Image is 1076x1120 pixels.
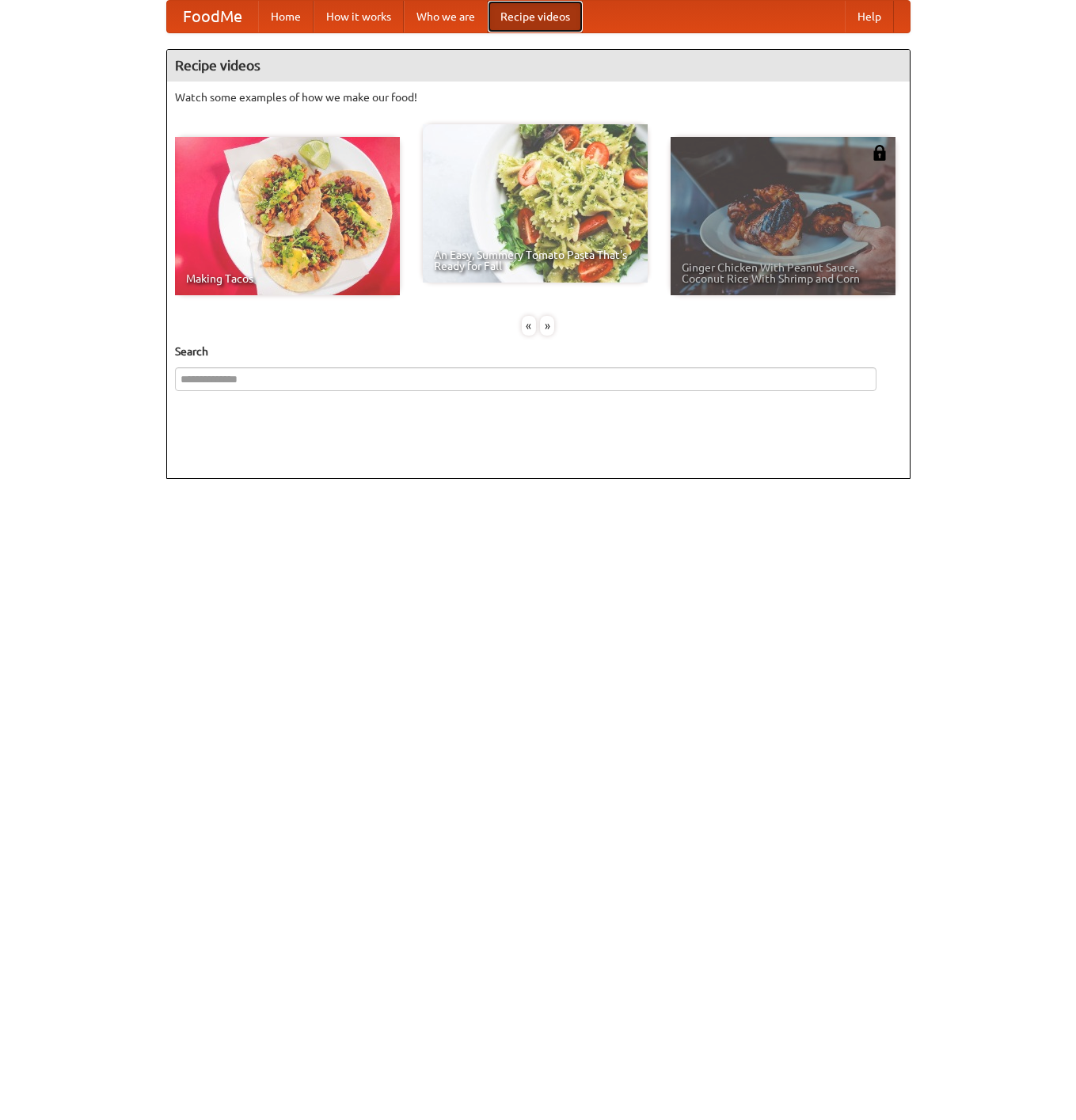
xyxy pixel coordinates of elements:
a: How it works [314,1,404,32]
span: An Easy, Summery Tomato Pasta That's Ready for Fall [434,249,637,271]
a: Recipe videos [488,1,583,32]
a: Who we are [404,1,488,32]
a: Help [845,1,894,32]
p: Watch some examples of how we make our food! [175,89,902,105]
a: FoodMe [167,1,258,32]
div: » [540,316,554,336]
span: Making Tacos [186,273,389,284]
div: « [522,316,536,336]
h4: Recipe videos [167,50,910,82]
img: 483408.png [872,145,888,161]
a: An Easy, Summery Tomato Pasta That's Ready for Fall [423,124,648,283]
a: Home [258,1,314,32]
a: Making Tacos [175,137,400,295]
h5: Search [175,344,902,359]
